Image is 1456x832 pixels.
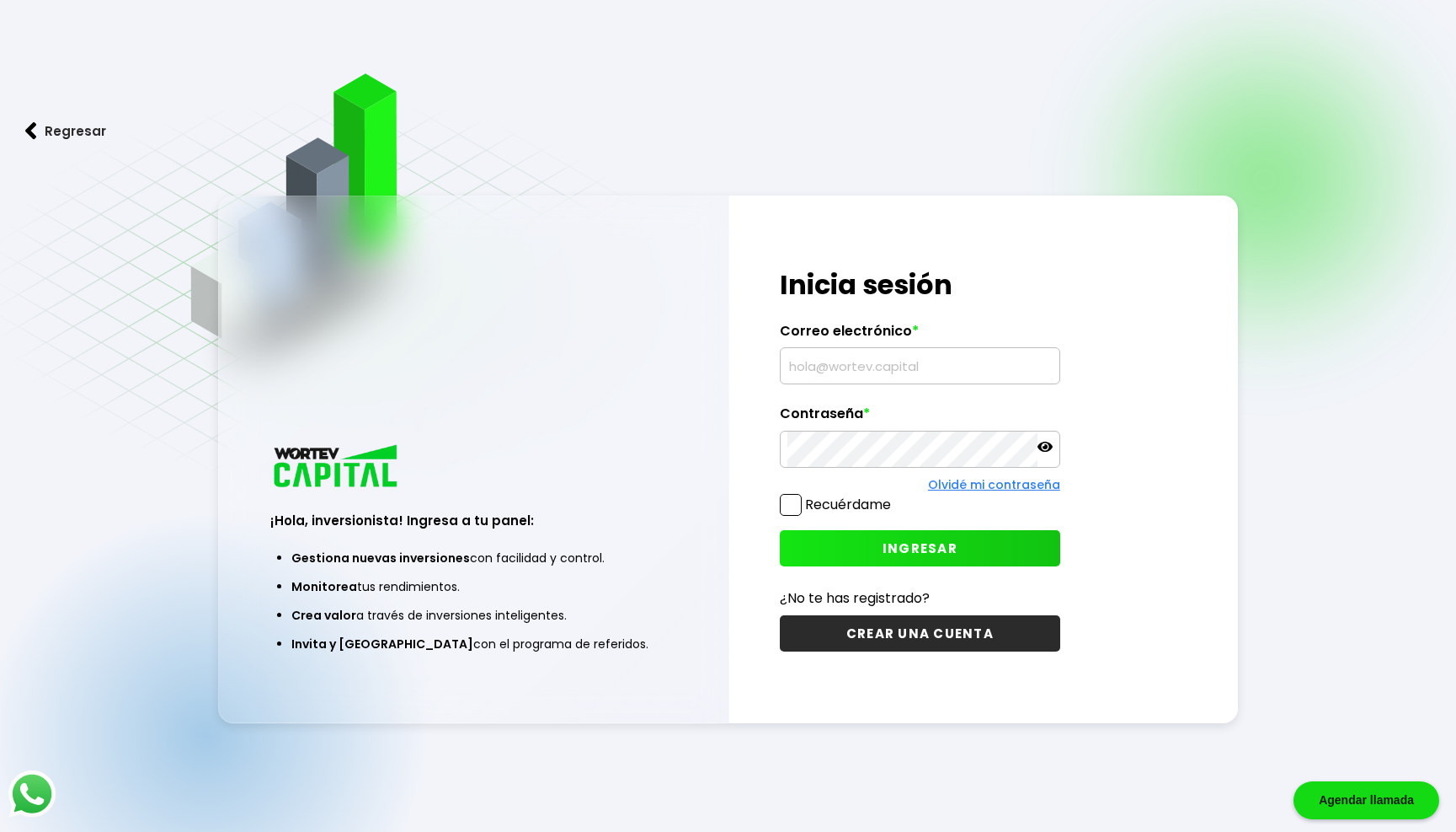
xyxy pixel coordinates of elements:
input: hola@wortev.capital [787,348,1053,384]
a: Olvidé mi contraseña [928,476,1060,493]
span: Crea valor [291,607,356,624]
button: CREAR UNA CUENTA [780,615,1060,652]
label: Correo electrónico [780,323,1060,348]
h3: ¡Hola, inversionista! Ingresa a tu panel: [270,511,677,530]
span: Invita y [GEOGRAPHIC_DATA] [291,636,473,652]
span: INGRESAR [883,539,957,557]
li: con el programa de referidos. [291,630,656,658]
li: tus rendimientos. [291,572,656,601]
a: ¿No te has registrado?CREAR UNA CUENTA [780,588,1060,652]
label: Recuérdame [805,495,891,514]
h1: Inicia sesión [780,265,1060,305]
label: Contraseña [780,405,1060,431]
p: ¿No te has registrado? [780,588,1060,609]
button: INGRESAR [780,530,1060,566]
span: Gestiona nuevas inversiones [291,550,470,566]
img: logos_whatsapp-icon.242b2217.svg [8,770,56,818]
span: Monitorea [291,578,357,595]
div: Agendar llamada [1293,781,1439,819]
img: flecha izquierda [25,122,37,140]
li: con facilidad y control. [291,544,656,572]
img: logo_wortev_capital [270,443,403,492]
li: a través de inversiones inteligentes. [291,601,656,630]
